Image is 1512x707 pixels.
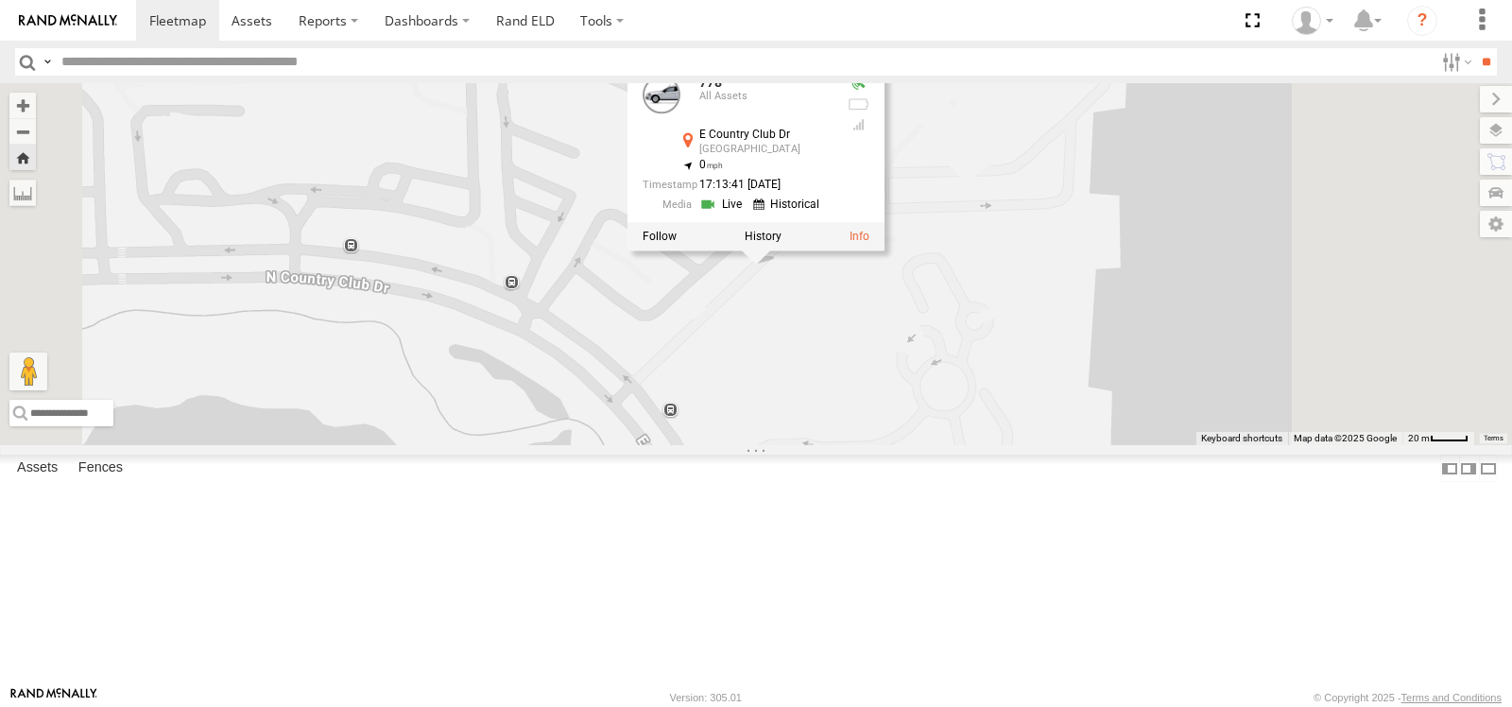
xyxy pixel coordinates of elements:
span: 20 m [1408,433,1430,443]
div: Valid GPS Fix [847,76,869,91]
div: © Copyright 2025 - [1314,692,1502,703]
label: Map Settings [1480,211,1512,237]
label: Dock Summary Table to the Left [1440,455,1459,482]
div: No battery health information received from this device. [847,96,869,112]
a: Visit our Website [10,688,97,707]
a: Terms [1484,434,1503,441]
button: Zoom out [9,118,36,145]
label: Search Filter Options [1435,48,1475,76]
div: Date/time of location update [643,179,832,191]
label: View Asset History [745,230,782,243]
div: Version: 305.01 [670,692,742,703]
label: Measure [9,180,36,206]
button: Map Scale: 20 m per 37 pixels [1402,432,1474,445]
img: rand-logo.svg [19,14,117,27]
label: Realtime tracking of Asset [643,230,677,243]
label: Hide Summary Table [1479,455,1498,482]
button: Zoom Home [9,145,36,170]
a: View Live Media Streams [699,195,747,213]
button: Zoom in [9,93,36,118]
label: Dock Summary Table to the Right [1459,455,1478,482]
a: View Asset Details [643,76,680,113]
i: ? [1407,6,1437,36]
div: Victor Calcano Jr [1285,7,1340,35]
button: Keyboard shortcuts [1201,432,1282,445]
label: Assets [8,456,67,482]
div: Last Event GSM Signal Strength [847,116,869,131]
span: 0 [699,157,723,170]
button: Drag Pegman onto the map to open Street View [9,353,47,390]
a: View Asset Details [850,230,869,243]
a: View Historical Media Streams [753,195,825,213]
label: Fences [69,456,132,482]
div: E Country Club Dr [699,129,832,141]
span: Map data ©2025 Google [1294,433,1397,443]
div: All Assets [699,91,832,102]
a: Terms and Conditions [1401,692,1502,703]
label: Search Query [40,48,55,76]
div: [GEOGRAPHIC_DATA] [699,143,832,154]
